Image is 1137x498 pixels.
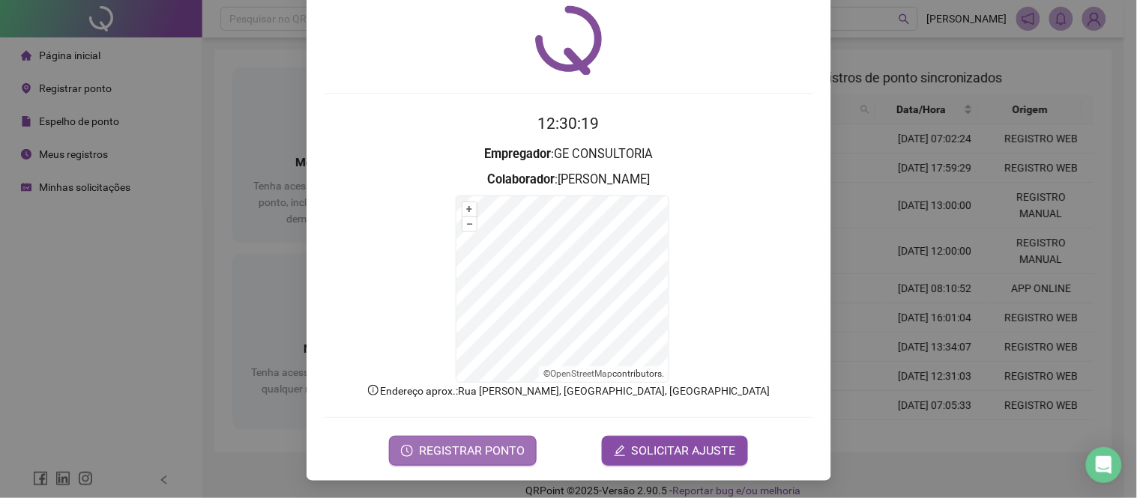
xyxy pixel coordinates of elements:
span: info-circle [367,383,380,397]
time: 12:30:19 [538,115,600,133]
span: SOLICITAR AJUSTE [632,442,736,460]
strong: Colaborador [487,172,555,186]
button: editSOLICITAR AJUSTE [602,436,748,466]
h3: : GE CONSULTORIA [325,145,813,164]
span: REGISTRAR PONTO [419,442,525,460]
div: Open Intercom Messenger [1086,447,1122,483]
span: clock-circle [401,445,413,457]
li: © contributors. [543,368,664,379]
a: OpenStreetMap [550,368,612,379]
button: REGISTRAR PONTO [389,436,537,466]
h3: : [PERSON_NAME] [325,170,813,189]
button: + [462,202,477,216]
button: – [462,217,477,231]
strong: Empregador [484,147,551,161]
img: QRPoint [535,5,603,75]
span: edit [614,445,626,457]
p: Endereço aprox. : Rua [PERSON_NAME], [GEOGRAPHIC_DATA], [GEOGRAPHIC_DATA] [325,383,813,399]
